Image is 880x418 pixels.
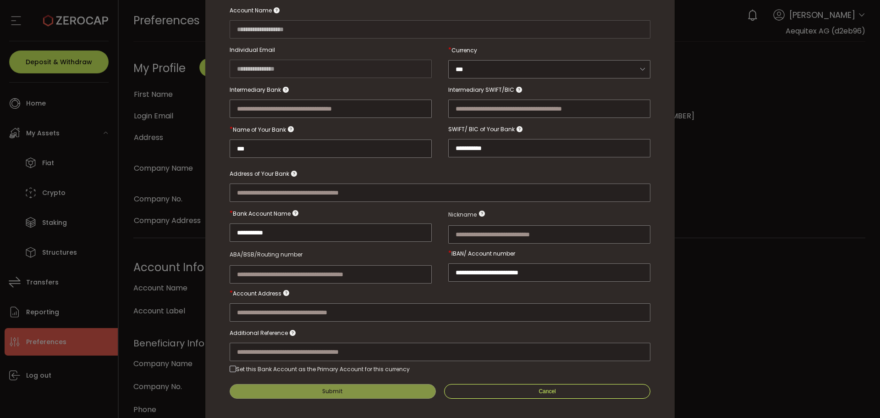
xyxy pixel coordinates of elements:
button: Submit [230,384,436,399]
span: ABA/BSB/Routing number [230,251,302,258]
div: Set this Bank Account as the Primary Account for this currency [236,365,410,373]
div: Chat-Widget [773,319,880,418]
button: Cancel [444,384,650,399]
span: Nickname [448,209,477,220]
div: Submit [322,389,343,394]
iframe: Chat Widget [773,319,880,418]
span: Cancel [539,388,555,395]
